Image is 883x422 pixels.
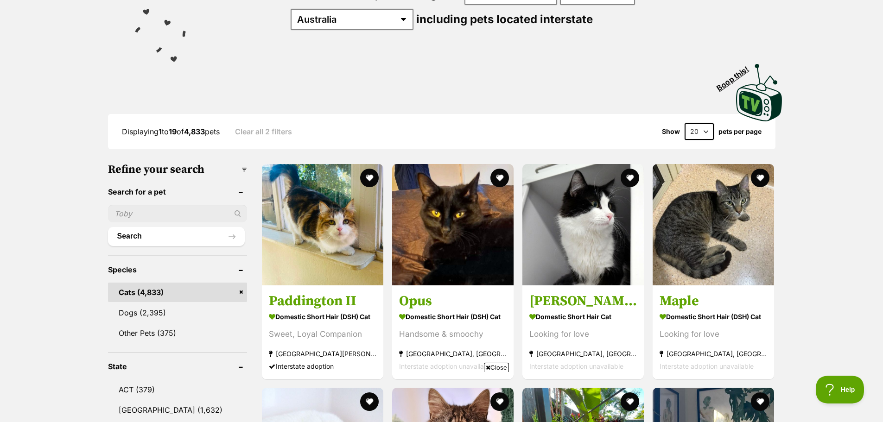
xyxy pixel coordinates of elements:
a: Boop this! [736,56,782,123]
a: ACT (379) [108,380,247,399]
header: Search for a pet [108,188,247,196]
button: favourite [751,169,770,187]
a: Clear all 2 filters [235,127,292,136]
a: Paddington II Domestic Short Hair (DSH) Cat Sweet, Loyal Companion [GEOGRAPHIC_DATA][PERSON_NAME]... [262,285,383,379]
span: Boop this! [715,59,757,92]
iframe: Help Scout Beacon - Open [816,376,864,403]
strong: Domestic Short Hair (DSH) Cat [269,309,376,323]
h3: Maple [660,292,767,309]
span: including pets located interstate [416,13,593,26]
div: Looking for love [529,328,637,340]
h3: Paddington II [269,292,376,309]
strong: [GEOGRAPHIC_DATA], [GEOGRAPHIC_DATA] [399,347,507,359]
button: favourite [490,169,509,187]
a: Dogs (2,395) [108,303,247,322]
img: Maple - Domestic Short Hair (DSH) Cat [653,164,774,285]
strong: [GEOGRAPHIC_DATA][PERSON_NAME][GEOGRAPHIC_DATA] [269,347,376,359]
img: Felix SUK014246 - Domestic Short Hair Cat [522,164,644,285]
img: PetRescue TV logo [736,64,782,121]
span: Show [662,128,680,135]
div: Sweet, Loyal Companion [269,328,376,340]
iframe: Advertisement [273,376,610,417]
a: [PERSON_NAME] SUK014246 Domestic Short Hair Cat Looking for love [GEOGRAPHIC_DATA], [GEOGRAPHIC_D... [522,285,644,379]
div: Interstate adoption [269,359,376,372]
h3: [PERSON_NAME] SUK014246 [529,292,637,309]
span: Interstate adoption unavailable [529,362,623,370]
span: Interstate adoption unavailable [399,362,493,370]
strong: 1 [159,127,162,136]
img: Opus - Domestic Short Hair (DSH) Cat [392,164,514,285]
button: Search [108,227,245,246]
h3: Refine your search [108,163,247,176]
button: favourite [360,169,379,187]
div: Handsome & smoochy [399,328,507,340]
header: Species [108,265,247,274]
strong: [GEOGRAPHIC_DATA], [GEOGRAPHIC_DATA] [660,347,767,359]
strong: 19 [169,127,177,136]
button: favourite [621,392,639,411]
a: [GEOGRAPHIC_DATA] (1,632) [108,400,247,420]
a: Opus Domestic Short Hair (DSH) Cat Handsome & smoochy [GEOGRAPHIC_DATA], [GEOGRAPHIC_DATA] Inters... [392,285,514,379]
a: Cats (4,833) [108,283,247,302]
label: pets per page [718,128,762,135]
div: Looking for love [660,328,767,340]
span: Displaying to of pets [122,127,220,136]
img: Paddington II - Domestic Short Hair (DSH) Cat [262,164,383,285]
header: State [108,362,247,371]
strong: [GEOGRAPHIC_DATA], [GEOGRAPHIC_DATA] [529,347,637,359]
h3: Opus [399,292,507,309]
strong: Domestic Short Hair Cat [529,309,637,323]
span: Close [484,363,509,372]
a: Maple Domestic Short Hair (DSH) Cat Looking for love [GEOGRAPHIC_DATA], [GEOGRAPHIC_DATA] Interst... [653,285,774,379]
span: Interstate adoption unavailable [660,362,754,370]
strong: Domestic Short Hair (DSH) Cat [660,309,767,323]
button: favourite [751,392,770,411]
strong: 4,833 [184,127,205,136]
strong: Domestic Short Hair (DSH) Cat [399,309,507,323]
button: favourite [621,169,639,187]
a: Other Pets (375) [108,323,247,343]
input: Toby [108,205,247,222]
